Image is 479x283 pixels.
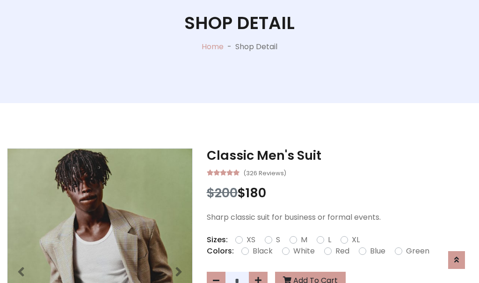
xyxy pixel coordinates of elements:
p: Sharp classic suit for business or formal events. [207,212,472,223]
p: - [224,41,235,52]
span: $200 [207,184,238,201]
p: Sizes: [207,234,228,246]
a: Home [202,41,224,52]
h3: $ [207,186,472,201]
label: Blue [370,246,385,257]
label: S [276,234,280,246]
small: (326 Reviews) [243,167,286,178]
span: 180 [246,184,266,201]
h3: Classic Men's Suit [207,148,472,163]
label: XL [352,234,360,246]
label: White [293,246,315,257]
p: Colors: [207,246,234,257]
h1: Shop Detail [184,13,295,34]
label: XS [247,234,255,246]
label: Red [335,246,349,257]
label: L [328,234,331,246]
p: Shop Detail [235,41,277,52]
label: M [301,234,307,246]
label: Green [406,246,429,257]
label: Black [253,246,273,257]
